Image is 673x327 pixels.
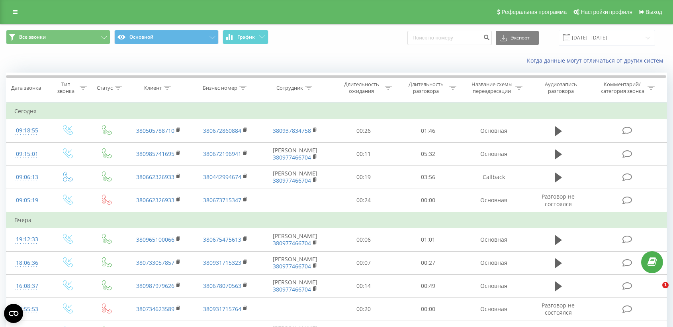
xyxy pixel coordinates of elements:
[14,301,39,317] div: 14:55:53
[114,30,219,44] button: Основной
[14,123,39,138] div: 09:18:55
[203,259,241,266] a: 380931715323
[136,150,174,158] a: 380985741695
[14,146,39,162] div: 09:15:01
[396,165,460,189] td: 03:56
[273,177,311,184] a: 380977466704
[460,119,527,142] td: Основная
[331,119,396,142] td: 00:26
[396,142,460,165] td: 05:32
[259,251,331,274] td: [PERSON_NAME]
[396,274,460,297] td: 00:49
[527,57,667,64] a: Когда данные могут отличаться от других систем
[136,196,174,204] a: 380662326933
[331,297,396,321] td: 00:20
[273,239,311,247] a: 380977466704
[646,9,662,15] span: Выход
[273,286,311,293] a: 380977466704
[144,85,162,91] div: Клиент
[4,304,23,323] button: Open CMP widget
[501,9,567,15] span: Реферальная программа
[136,236,174,243] a: 380965100066
[646,282,665,301] iframe: Intercom live chat
[599,81,646,95] div: Комментарий/категория звонка
[542,301,575,316] span: Разговор не состоялся
[396,297,460,321] td: 00:00
[97,85,113,91] div: Статус
[203,282,241,290] a: 380678070563
[136,259,174,266] a: 380733057857
[259,165,331,189] td: [PERSON_NAME]
[259,274,331,297] td: [PERSON_NAME]
[203,236,241,243] a: 380675475613
[136,305,174,313] a: 380734623589
[496,31,539,45] button: Экспорт
[407,31,492,45] input: Поиск по номеру
[203,127,241,134] a: 380672860884
[203,85,237,91] div: Бизнес номер
[14,278,39,294] div: 16:08:37
[542,193,575,207] span: Разговор не состоялся
[331,251,396,274] td: 00:07
[535,81,587,95] div: Аудиозапись разговора
[11,85,41,91] div: Дата звонка
[340,81,383,95] div: Длительность ожидания
[331,165,396,189] td: 00:19
[460,228,527,251] td: Основная
[203,196,241,204] a: 380673715347
[6,103,667,119] td: Сегодня
[276,85,303,91] div: Сотрудник
[237,34,255,40] span: График
[273,127,311,134] a: 380937834758
[396,119,460,142] td: 01:46
[6,30,110,44] button: Все звонки
[471,81,513,95] div: Название схемы переадресации
[203,305,241,313] a: 380931715764
[460,189,527,212] td: Основная
[460,165,527,189] td: Callback
[14,232,39,247] div: 19:12:33
[55,81,78,95] div: Тип звонка
[331,228,396,251] td: 00:06
[259,228,331,251] td: [PERSON_NAME]
[273,154,311,161] a: 380977466704
[460,297,527,321] td: Основная
[396,228,460,251] td: 01:01
[405,81,447,95] div: Длительность разговора
[273,262,311,270] a: 380977466704
[203,150,241,158] a: 380672196941
[662,282,669,288] span: 1
[460,142,527,165] td: Основная
[136,127,174,134] a: 380505788710
[396,189,460,212] td: 00:00
[136,173,174,181] a: 380662326933
[136,282,174,290] a: 380987979626
[460,274,527,297] td: Основная
[14,169,39,185] div: 09:06:13
[331,189,396,212] td: 00:24
[581,9,632,15] span: Настройки профиля
[223,30,268,44] button: График
[259,142,331,165] td: [PERSON_NAME]
[396,251,460,274] td: 00:27
[331,274,396,297] td: 00:14
[460,251,527,274] td: Основная
[203,173,241,181] a: 380442994674
[6,212,667,228] td: Вчера
[19,34,46,40] span: Все звонки
[14,193,39,208] div: 09:05:19
[331,142,396,165] td: 00:11
[14,255,39,271] div: 18:06:36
